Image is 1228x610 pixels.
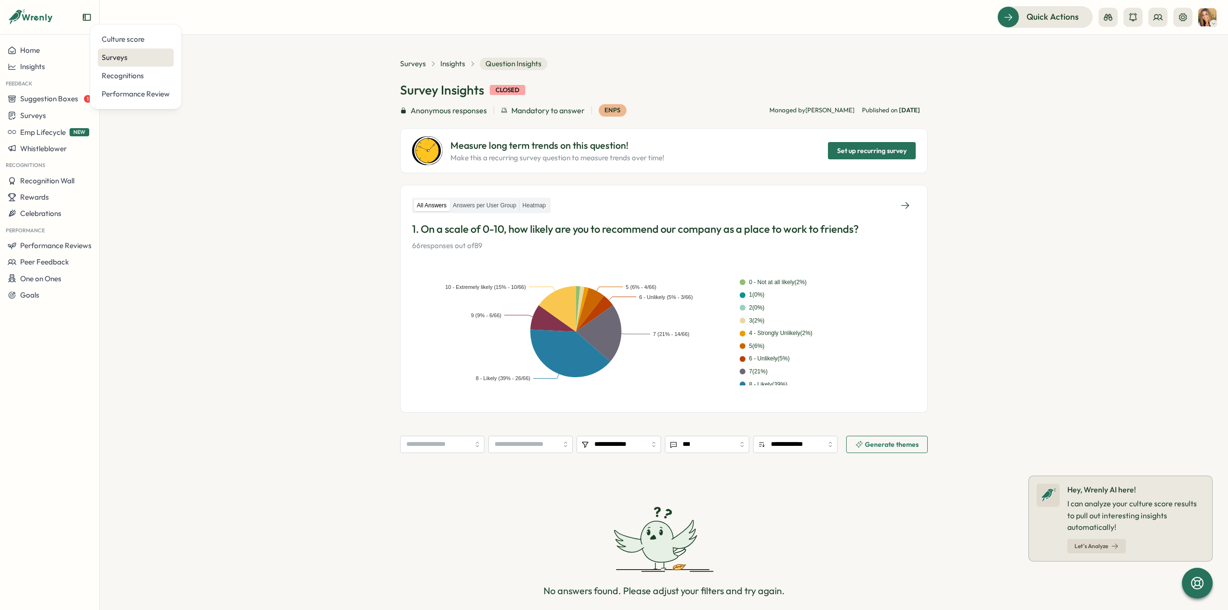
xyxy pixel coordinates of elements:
button: Let's Analyze [1067,539,1126,553]
span: Rewards [20,192,49,202]
div: 7 ( 21 %) [749,367,768,376]
label: Heatmap [520,200,549,212]
a: Culture score [98,30,174,48]
text: 6 - Unlikely (5% - 3/66) [639,294,693,299]
span: Goals [20,290,39,299]
span: Whistleblower [20,144,67,153]
span: Performance Reviews [20,241,92,250]
span: Let's Analyze [1074,543,1108,549]
button: Expand sidebar [82,12,92,22]
text: 9 (9% - 6/66) [471,312,502,318]
div: 5 ( 6 %) [749,342,765,351]
a: Insights [440,59,465,69]
div: closed [490,85,525,96]
p: Measure long term trends on this question! [450,138,664,153]
div: 4 - Strongly Unlikely ( 2 %) [749,329,813,338]
span: Mandatory to answer [511,105,585,117]
span: Generate themes [865,441,919,448]
text: 7 (21% - 14/66) [653,331,689,337]
span: Anonymous responses [411,105,487,117]
label: Answers per User Group [450,200,519,212]
div: 3 ( 2 %) [749,316,765,325]
a: Recognitions [98,67,174,85]
span: Question Insights [480,58,547,70]
button: Set up recurring survey [828,142,916,159]
a: Surveys [400,59,426,69]
span: Quick Actions [1027,11,1079,23]
p: Managed by [769,106,854,115]
text: 10 - Extremely likely (15% - 10/66) [445,284,526,290]
p: 66 responses out of 89 [412,240,916,251]
div: eNPS [599,104,626,117]
span: One on Ones [20,274,61,283]
p: Make this a recurring survey question to measure trends over time! [450,153,664,163]
p: 1. On a scale of 0-10, how likely are you to recommend our company as a place to work to friends? [412,222,916,237]
span: Home [20,46,40,55]
span: [DATE] [899,106,920,114]
span: Published on [862,106,920,115]
span: [PERSON_NAME] [805,106,854,114]
span: Celebrations [20,209,61,218]
button: Quick Actions [997,6,1093,27]
div: 8 - Likely ( 39 %) [749,380,788,389]
div: Recognitions [102,71,170,81]
div: 2 ( 0 %) [749,303,765,312]
span: Surveys [20,111,46,120]
p: No answers found. Please adjust your filters and try again. [543,584,785,598]
div: 1 ( 0 %) [749,290,765,299]
p: I can analyze your culture score results to pull out interesting insights automatically! [1067,498,1204,533]
span: Suggestion Boxes [20,94,78,103]
span: Recognition Wall [20,176,74,185]
a: Performance Review [98,85,174,103]
button: Generate themes [846,436,928,453]
div: 0 - Not at all likely ( 2 %) [749,278,807,287]
div: Surveys [102,52,170,63]
div: Performance Review [102,89,170,99]
img: Tarin O'Neill [1198,8,1216,26]
p: Hey, Wrenly AI here! [1067,484,1204,496]
h1: Survey Insights [400,82,484,98]
text: 5 (6% - 4/66) [626,284,657,290]
label: All Answers [414,200,449,212]
span: Emp Lifecycle [20,128,66,137]
div: Culture score [102,34,170,45]
text: 8 - Likely (39% - 26/66) [476,375,531,381]
a: Surveys [98,48,174,67]
span: Insights [20,62,45,71]
div: 6 - Unlikely ( 5 %) [749,354,790,363]
span: 1 [84,95,92,103]
span: Set up recurring survey [837,143,907,159]
span: Peer Feedback [20,257,69,266]
span: NEW [70,128,89,136]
